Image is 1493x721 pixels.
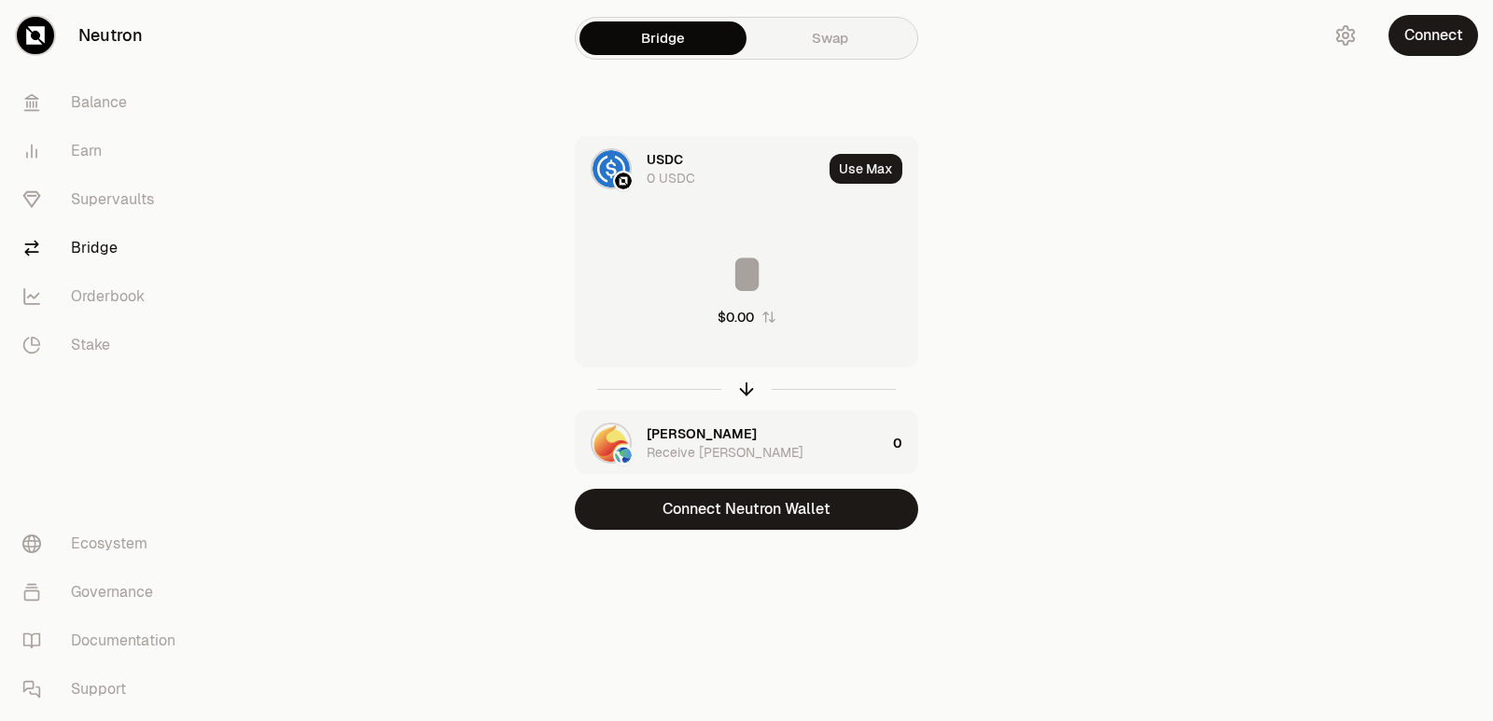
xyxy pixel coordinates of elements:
button: $0.00 [718,308,776,326]
div: 0 USDC [647,169,695,187]
div: USDC LogoNeutron LogoUSDC0 USDC [576,137,822,201]
a: Swap [746,21,914,55]
a: Documentation [7,617,202,665]
a: Balance [7,78,202,127]
button: Connect Neutron Wallet [575,489,918,530]
a: Stake [7,321,202,369]
img: Neutron Logo [615,173,632,189]
div: Receive [PERSON_NAME] [647,443,803,462]
a: Supervaults [7,175,202,224]
a: Earn [7,127,202,175]
img: USDC Logo [593,150,630,187]
a: Ecosystem [7,520,202,568]
a: Support [7,665,202,714]
button: LUNA LogoTerra Logo[PERSON_NAME]Receive [PERSON_NAME]0 [576,411,917,475]
div: $0.00 [718,308,754,326]
a: Bridge [579,21,746,55]
div: [PERSON_NAME] [647,424,757,443]
a: Orderbook [7,272,202,321]
button: Connect [1388,15,1478,56]
div: LUNA LogoTerra Logo[PERSON_NAME]Receive [PERSON_NAME] [576,411,886,475]
div: USDC [647,150,683,169]
button: Use Max [830,154,902,184]
img: Terra Logo [615,447,632,464]
a: Bridge [7,224,202,272]
a: Governance [7,568,202,617]
img: LUNA Logo [593,424,630,462]
div: 0 [893,411,917,475]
